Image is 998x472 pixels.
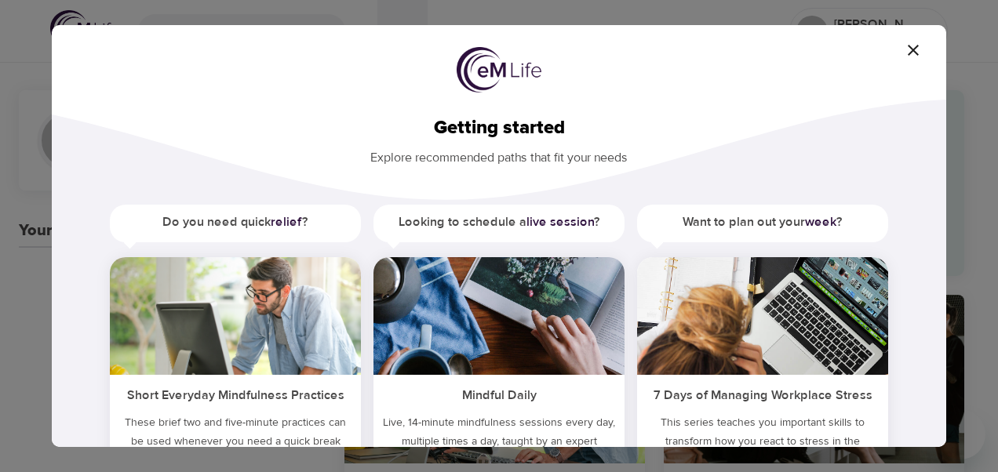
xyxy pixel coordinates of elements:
a: relief [271,214,302,230]
h5: Want to plan out your ? [637,205,888,240]
p: Explore recommended paths that fit your needs [77,140,921,167]
h5: Do you need quick ? [110,205,361,240]
img: logo [457,47,541,93]
h5: Looking to schedule a ? [373,205,625,240]
h2: Getting started [77,117,921,140]
h5: Short Everyday Mindfulness Practices [110,375,361,413]
a: week [805,214,836,230]
img: ims [373,257,625,375]
img: ims [110,257,361,375]
h5: 7 Days of Managing Workplace Stress [637,375,888,413]
a: live session [526,214,594,230]
h5: Mindful Daily [373,375,625,413]
img: ims [637,257,888,375]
